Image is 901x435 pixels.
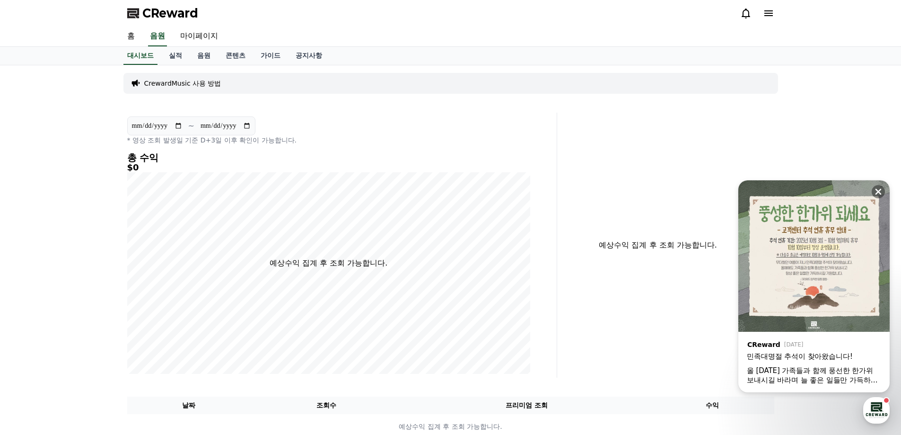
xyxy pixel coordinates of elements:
[218,47,253,65] a: 콘텐츠
[270,257,387,269] p: 예상수익 집계 후 조회 가능합니다.
[651,397,774,414] th: 수익
[288,47,330,65] a: 공지사항
[402,397,651,414] th: 프리미엄 조회
[190,47,218,65] a: 음원
[123,47,157,65] a: 대시보드
[127,163,530,172] h5: $0
[127,397,251,414] th: 날짜
[565,240,752,251] p: 예상수익 집계 후 조회 가능합니다.
[127,6,198,21] a: CReward
[148,27,167,46] a: 음원
[120,27,142,46] a: 홈
[127,152,530,163] h4: 총 수익
[250,397,402,414] th: 조회수
[161,47,190,65] a: 실적
[127,135,530,145] p: * 영상 조회 발생일 기준 D+3일 이후 확인이 가능합니다.
[128,422,774,432] p: 예상수익 집계 후 조회 가능합니다.
[144,79,221,88] a: CrewardMusic 사용 방법
[188,120,194,132] p: ~
[142,6,198,21] span: CReward
[173,27,226,46] a: 마이페이지
[253,47,288,65] a: 가이드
